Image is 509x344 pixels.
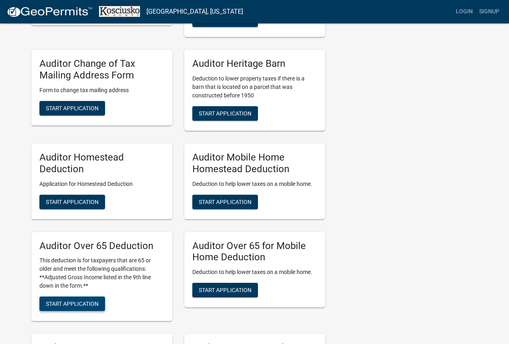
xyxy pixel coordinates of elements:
button: Start Application [192,106,258,121]
a: Signup [476,4,503,19]
span: Start Application [199,110,251,116]
p: Application for Homestead Deduction [39,180,164,188]
img: Kosciusko County, Indiana [99,6,140,17]
a: Login [453,4,476,19]
p: Deduction to lower property taxes if there is a barn that is located on a parcel that was constru... [192,74,317,100]
span: Start Application [199,198,251,205]
a: [GEOGRAPHIC_DATA], [US_STATE] [146,5,243,19]
h5: Auditor Over 65 for Mobile Home Deduction [192,240,317,264]
button: Start Application [39,101,105,115]
h5: Auditor Change of Tax Mailing Address Form [39,58,164,81]
h5: Auditor Mobile Home Homestead Deduction [192,152,317,175]
p: Deduction to help lower taxes on a mobile home. [192,268,317,276]
p: Deduction to help lower taxes on a mobile home. [192,180,317,188]
button: Start Application [39,195,105,209]
h5: Auditor Homestead Deduction [39,152,164,175]
p: Form to change tax mailing address [39,86,164,95]
span: Start Application [46,105,99,111]
button: Start Application [192,283,258,297]
button: Start Application [192,195,258,209]
h5: Auditor Heritage Barn [192,58,317,70]
span: Start Application [46,301,99,307]
button: Start Application [39,297,105,311]
h5: Auditor Over 65 Deduction [39,240,164,252]
span: Start Application [199,287,251,293]
p: This deduction is for taxpayers that are 65 or older and meet the following qualifications: **Adj... [39,256,164,290]
span: Start Application [46,198,99,205]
